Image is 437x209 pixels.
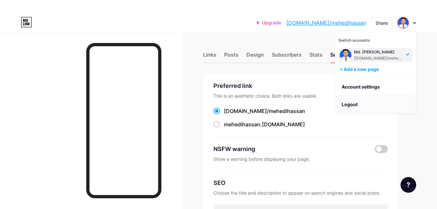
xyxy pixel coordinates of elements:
div: Design [246,51,264,63]
a: Upgrade [256,20,281,25]
div: Domain: [DOMAIN_NAME] [17,17,72,22]
div: Show a warning before displaying your page. [213,156,388,162]
div: .[DOMAIN_NAME] [224,120,305,128]
div: [DOMAIN_NAME]/mehedihassan [354,56,404,61]
div: Stats [309,51,322,63]
div: Posts [224,51,239,63]
img: website_grey.svg [10,17,16,22]
span: Switch accounts [338,38,370,43]
div: Md. [PERSON_NAME] [354,49,404,55]
div: [DOMAIN_NAME]/ [224,107,305,115]
div: Choose the title and description to appear on search engines and social posts. [213,190,388,196]
div: Subscribers [272,51,302,63]
span: mehedihassan [269,108,305,114]
div: Preferred link [213,81,388,90]
div: Keywords by Traffic [72,38,110,43]
div: Links [203,51,216,63]
a: [DOMAIN_NAME]/mehedihassan [286,19,366,27]
img: mehedihassan [340,49,351,61]
a: Account settings [335,78,416,96]
img: mehedihassan [398,18,408,28]
div: Domain Overview [25,38,58,43]
div: NSFW warning [213,145,365,153]
div: Share [376,20,388,26]
div: + Add a new page [340,66,413,73]
img: tab_domain_overview_orange.svg [18,38,23,43]
li: Logout [335,96,416,113]
div: SEO [213,178,388,187]
div: This is an aesthetic choice. Both links are usable. [213,93,388,99]
img: tab_keywords_by_traffic_grey.svg [65,38,70,43]
div: Settings [330,51,351,63]
span: mehedihassan [224,121,260,128]
div: v 4.0.25 [18,10,32,16]
img: logo_orange.svg [10,10,16,16]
